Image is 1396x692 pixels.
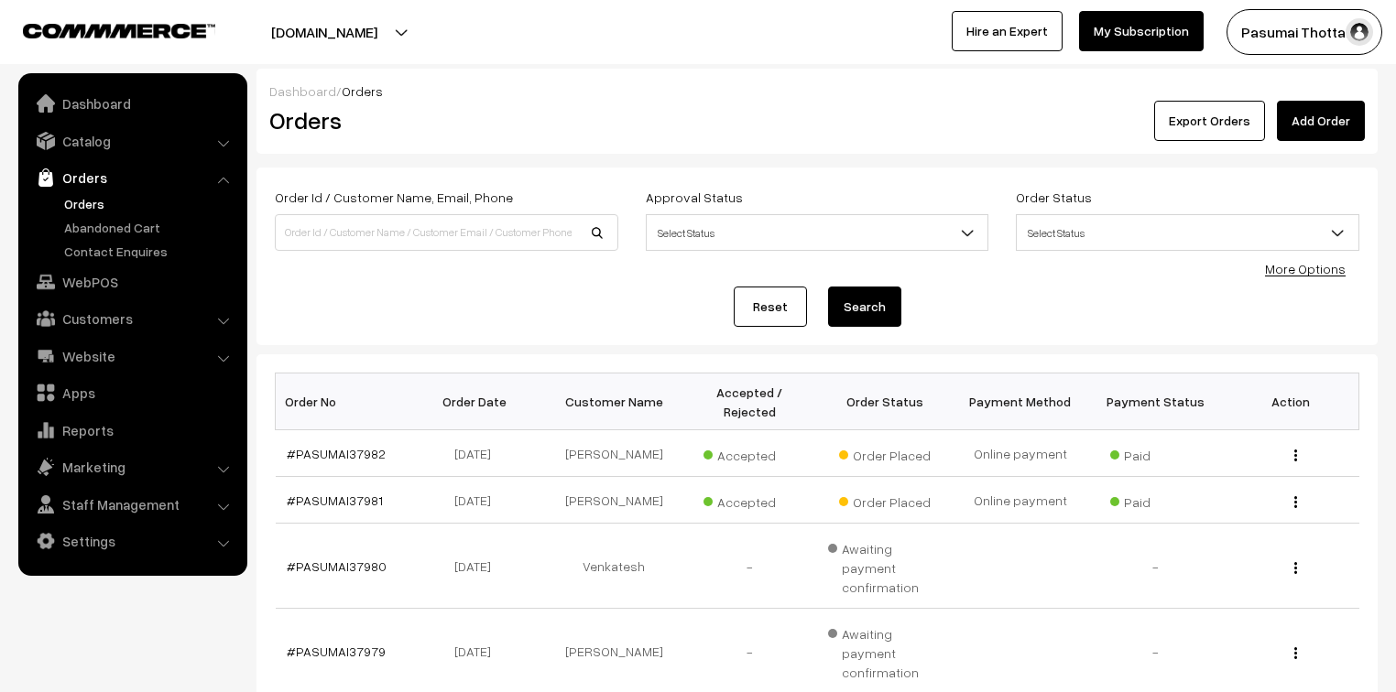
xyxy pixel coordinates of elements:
button: [DOMAIN_NAME] [207,9,442,55]
th: Payment Method [953,373,1088,430]
span: Accepted [703,441,795,465]
input: Order Id / Customer Name / Customer Email / Customer Phone [275,214,618,251]
img: COMMMERCE [23,24,215,38]
a: Orders [60,194,241,213]
h2: Orders [269,106,616,135]
td: [DATE] [410,430,546,477]
a: #PASUMAI37979 [287,643,386,659]
span: Awaiting payment confirmation [828,620,942,682]
img: Menu [1294,449,1297,461]
a: Hire an Expert [952,11,1063,51]
td: [PERSON_NAME] [546,430,682,477]
td: [DATE] [410,524,546,609]
a: Reset [734,287,807,327]
span: Select Status [1016,214,1359,251]
span: Orders [342,83,383,99]
label: Order Status [1016,188,1092,207]
th: Customer Name [546,373,682,430]
th: Accepted / Rejected [682,373,817,430]
img: Menu [1294,647,1297,659]
a: Apps [23,376,241,409]
a: Orders [23,161,241,194]
a: Staff Management [23,488,241,521]
span: Paid [1110,488,1202,512]
a: Catalog [23,124,241,157]
button: Pasumai Thotta… [1227,9,1382,55]
td: - [1088,524,1224,609]
td: [PERSON_NAME] [546,477,682,524]
td: Online payment [953,430,1088,477]
a: COMMMERCE [23,18,183,40]
span: Awaiting payment confirmation [828,535,942,597]
a: #PASUMAI37982 [287,446,386,461]
img: Menu [1294,562,1297,574]
span: Order Placed [839,441,931,465]
th: Action [1224,373,1359,430]
td: Venkatesh [546,524,682,609]
a: Add Order [1277,101,1365,141]
th: Payment Status [1088,373,1224,430]
a: Contact Enquires [60,242,241,261]
a: More Options [1265,261,1346,276]
td: Online payment [953,477,1088,524]
a: Website [23,340,241,373]
a: #PASUMAI37981 [287,492,383,508]
a: WebPOS [23,265,241,298]
span: Order Placed [839,488,931,512]
label: Approval Status [646,188,743,207]
a: Reports [23,414,241,447]
th: Order Date [410,373,546,430]
img: Menu [1294,496,1297,508]
button: Export Orders [1154,101,1265,141]
a: #PASUMAI37980 [287,558,387,574]
span: Select Status [647,217,988,249]
span: Select Status [1017,217,1358,249]
a: My Subscription [1079,11,1204,51]
a: Dashboard [23,87,241,120]
td: - [682,524,817,609]
th: Order Status [817,373,953,430]
a: Marketing [23,450,241,483]
span: Select Status [646,214,989,251]
img: user [1346,18,1373,46]
label: Order Id / Customer Name, Email, Phone [275,188,513,207]
a: Settings [23,524,241,557]
th: Order No [276,373,411,430]
a: Abandoned Cart [60,218,241,237]
td: [DATE] [410,477,546,524]
span: Accepted [703,488,795,512]
button: Search [828,287,901,327]
a: Dashboard [269,83,336,99]
a: Customers [23,302,241,335]
div: / [269,81,1365,101]
span: Paid [1110,441,1202,465]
